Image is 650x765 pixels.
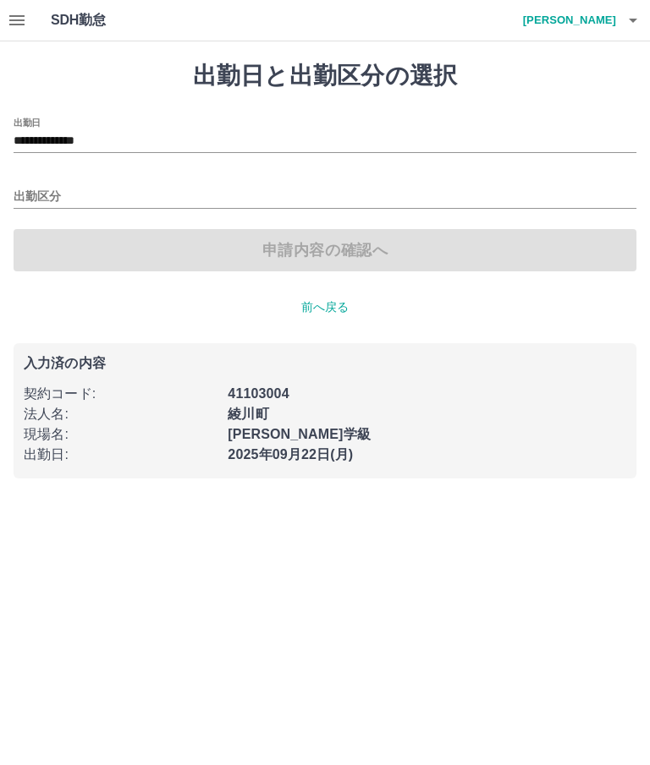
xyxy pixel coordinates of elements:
p: 出勤日 : [24,445,218,465]
h1: 出勤日と出勤区分の選択 [14,62,636,90]
p: 契約コード : [24,384,218,404]
p: 法人名 : [24,404,218,424]
p: 現場名 : [24,424,218,445]
b: 41103004 [228,386,289,401]
b: [PERSON_NAME]学級 [228,427,371,441]
p: 前へ戻る [14,298,636,316]
label: 出勤日 [14,116,41,128]
b: 綾川町 [228,407,268,421]
b: 2025年09月22日(月) [228,447,353,462]
p: 入力済の内容 [24,357,626,370]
